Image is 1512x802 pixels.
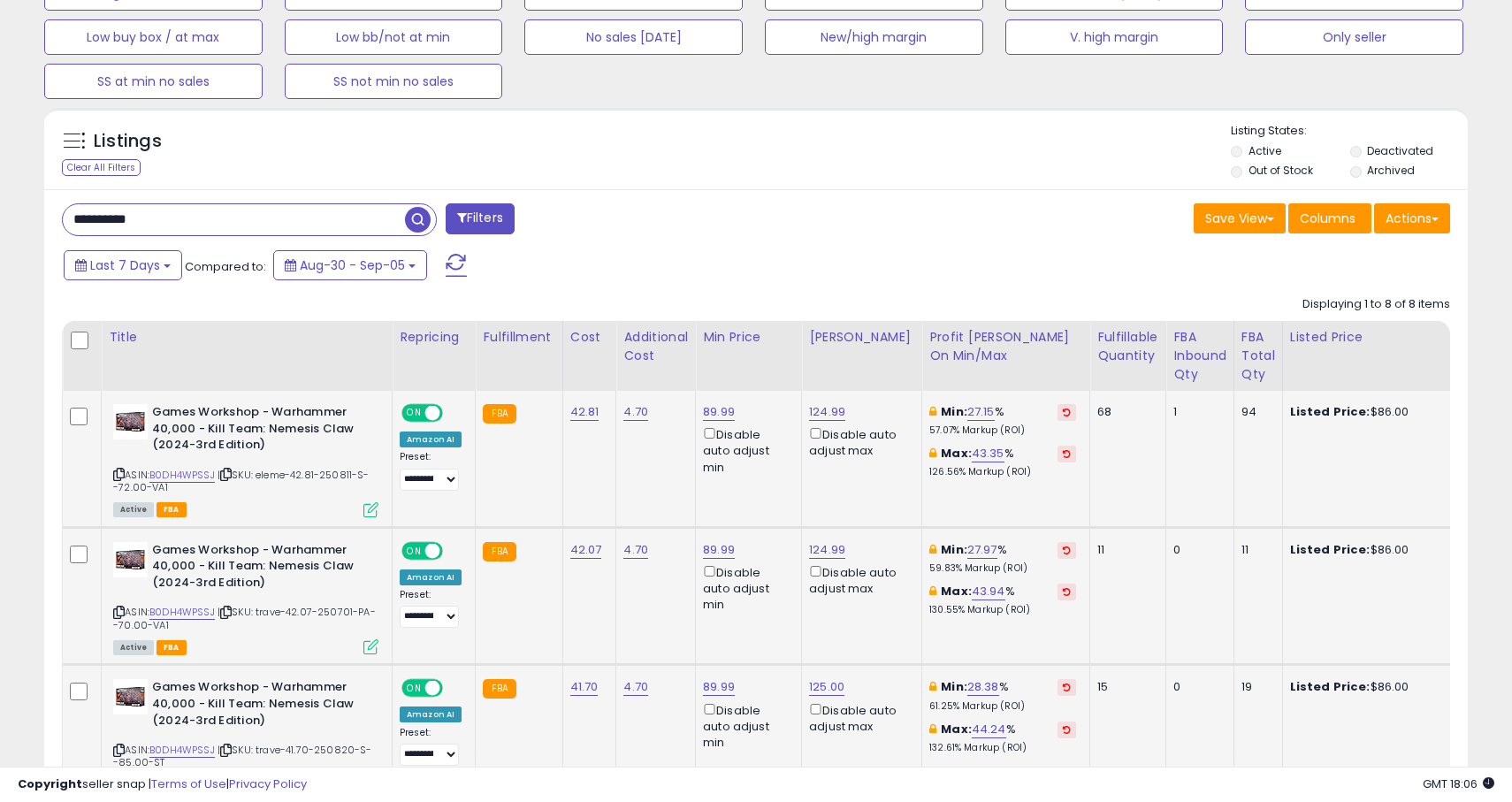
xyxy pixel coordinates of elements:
a: 124.99 [809,403,845,421]
a: Privacy Policy [229,775,307,792]
button: SS at min no sales [44,64,263,99]
div: 11 [1097,542,1152,558]
div: Profit [PERSON_NAME] on Min/Max [929,328,1082,365]
span: OFF [440,681,469,696]
div: FBA inbound Qty [1173,328,1226,384]
span: Compared to: [185,258,266,275]
div: ASIN: [113,679,378,791]
div: 1 [1173,404,1220,420]
button: Low bb/not at min [285,19,503,55]
div: Repricing [400,328,468,347]
a: 125.00 [809,678,844,696]
b: Games Workshop - Warhammer 40,000 - Kill Team: Nemesis Claw (2024-3rd Edition) [152,404,367,458]
div: 19 [1241,679,1269,695]
span: ON [403,681,425,696]
i: This overrides the store level min markup for this listing [929,681,936,692]
span: | SKU: eleme-42.81-250811-S--72.00-VA1 [113,468,370,494]
div: Clear All Filters [62,159,141,176]
div: 94 [1241,404,1269,420]
b: Min: [941,403,967,420]
p: 132.61% Markup (ROI) [929,742,1076,754]
i: This overrides the store level min markup for this listing [929,406,936,417]
b: Min: [941,678,967,695]
a: 4.70 [623,678,648,696]
div: Fulfillable Quantity [1097,328,1158,365]
div: Disable auto adjust max [809,700,908,735]
div: Amazon AI [400,569,462,585]
p: 57.07% Markup (ROI) [929,424,1076,437]
b: Max: [941,445,972,462]
a: 4.70 [623,403,648,421]
button: New/high margin [765,19,983,55]
i: This overrides the store level max markup for this listing [929,447,936,459]
b: Games Workshop - Warhammer 40,000 - Kill Team: Nemesis Claw (2024-3rd Edition) [152,542,367,596]
img: 41dlie8-FiL._SL40_.jpg [113,404,148,439]
div: Disable auto adjust min [703,424,788,476]
button: Aug-30 - Sep-05 [273,250,427,280]
div: $86.00 [1290,404,1437,420]
b: Listed Price: [1290,541,1371,558]
button: Columns [1288,203,1371,233]
a: 43.94 [972,583,1005,600]
div: Listed Price [1290,328,1443,347]
p: Listing States: [1231,123,1467,140]
div: 0 [1173,679,1220,695]
div: Disable auto adjust max [809,424,908,459]
div: 11 [1241,542,1269,558]
span: All listings currently available for purchase on Amazon [113,502,154,517]
b: Min: [941,541,967,558]
i: This overrides the store level min markup for this listing [929,544,936,555]
small: FBA [483,542,515,561]
b: Max: [941,721,972,737]
i: Revert to store-level Min Markup [1063,683,1071,691]
div: % [929,542,1076,575]
a: 27.15 [967,403,995,421]
th: The percentage added to the cost of goods (COGS) that forms the calculator for Min & Max prices. [922,321,1090,391]
div: Amazon AI [400,432,462,447]
span: All listings currently available for purchase on Amazon [113,640,154,655]
i: Revert to store-level Max Markup [1063,587,1071,596]
button: Actions [1374,203,1450,233]
a: 89.99 [703,678,735,696]
div: ASIN: [113,542,378,653]
div: Disable auto adjust max [809,562,908,597]
button: Low buy box / at max [44,19,263,55]
div: FBA Total Qty [1241,328,1275,384]
a: Terms of Use [151,775,226,792]
div: Preset: [400,727,462,767]
div: Amazon AI [400,707,462,722]
span: Aug-30 - Sep-05 [300,256,405,274]
label: Active [1249,143,1281,158]
a: 4.70 [623,541,648,559]
img: 41dlie8-FiL._SL40_.jpg [113,679,148,714]
div: $86.00 [1290,542,1437,558]
button: Last 7 Days [64,250,182,280]
div: % [929,584,1076,616]
a: 124.99 [809,541,845,559]
label: Deactivated [1367,143,1433,158]
b: Games Workshop - Warhammer 40,000 - Kill Team: Nemesis Claw (2024-3rd Edition) [152,679,367,733]
button: SS not min no sales [285,64,503,99]
div: [PERSON_NAME] [809,328,914,347]
a: B0DH4WPSSJ [149,605,215,620]
i: Revert to store-level Min Markup [1063,408,1071,416]
img: 41dlie8-FiL._SL40_.jpg [113,542,148,577]
span: FBA [157,640,187,655]
i: Revert to store-level Max Markup [1063,449,1071,458]
div: % [929,404,1076,437]
label: Archived [1367,163,1415,178]
div: Additional Cost [623,328,688,365]
div: Disable auto adjust min [703,562,788,614]
div: 68 [1097,404,1152,420]
span: 2025-09-13 18:06 GMT [1423,775,1494,792]
span: | SKU: trave-41.70-250820-S--85.00-ST [113,743,372,769]
a: 42.81 [570,403,599,421]
div: % [929,446,1076,478]
i: This overrides the store level max markup for this listing [929,585,936,597]
div: Min Price [703,328,794,347]
span: | SKU: trave-42.07-250701-PA--70.00-VA1 [113,605,376,631]
div: Preset: [400,451,462,491]
div: Preset: [400,589,462,629]
p: 126.56% Markup (ROI) [929,466,1076,478]
p: 61.25% Markup (ROI) [929,700,1076,713]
